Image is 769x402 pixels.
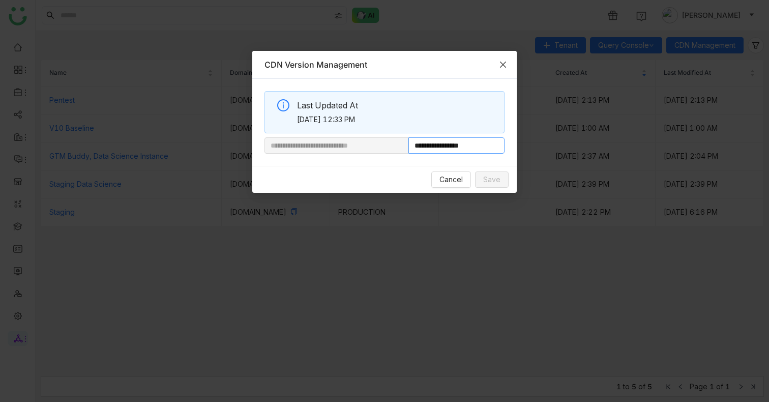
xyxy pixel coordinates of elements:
[439,174,463,185] span: Cancel
[431,171,471,188] button: Cancel
[475,171,509,188] button: Save
[264,59,505,70] div: CDN Version Management
[489,51,517,78] button: Close
[297,114,496,125] span: [DATE] 12:33 PM
[297,99,496,112] span: Last Updated At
